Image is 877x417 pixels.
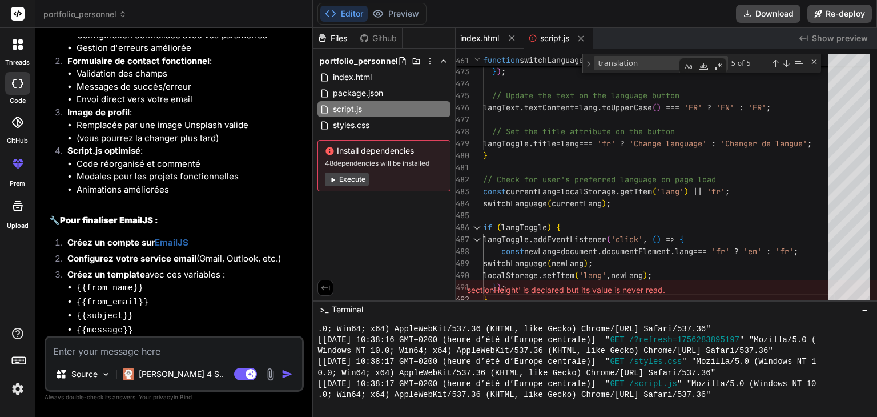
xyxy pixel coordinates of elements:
[611,234,643,244] span: 'click'
[77,93,301,106] li: Envoi direct vers votre email
[320,6,368,22] button: Editor
[677,379,816,390] span: " "Mozilla/5.0 (Windows NT 10
[561,246,597,256] span: document
[5,58,30,67] label: threads
[123,368,134,380] img: Claude 4 Sonnet
[533,138,556,149] span: title
[483,258,547,268] span: switchLanguage
[597,138,615,149] span: 'fr'
[730,56,769,70] div: 5 of 5
[606,198,611,209] span: ;
[725,186,730,197] span: ;
[556,246,561,256] span: =
[332,304,363,315] span: Terminal
[629,356,682,367] span: /styles.css
[469,222,484,234] div: Click to collapse the range.
[684,102,702,113] span: 'FR'
[711,138,716,149] span: :
[320,304,328,315] span: >_
[657,186,684,197] span: 'lang'
[629,335,739,346] span: /?refresh=1756283895197
[456,78,468,90] div: 474
[771,59,780,68] div: Previous Match (Shift+Enter)
[556,222,561,232] span: {
[647,270,652,280] span: ;
[556,186,561,197] span: =
[615,186,620,197] span: .
[332,86,384,100] span: package.json
[325,173,369,186] button: Execute
[736,5,800,23] button: Download
[579,138,593,149] span: ===
[547,222,552,232] span: )
[594,57,690,70] textarea: Find
[610,335,624,346] span: GET
[620,186,652,197] span: getItem
[317,346,773,356] span: Windows NT 10.0; Win64; x64) AppleWebKit/537.36 (KHTML, like Gecko) Chrome/[URL] Safari/537.36"
[7,136,28,146] label: GitHub
[739,335,816,346] span: " "Mozilla/5.0 (
[10,96,26,106] label: code
[602,246,670,256] span: documentElement
[317,390,710,400] span: .0; Win64; x64) AppleWebKit/537.36 (KHTML, like Gecko) Chrome/[URL] Safari/537.36"
[610,356,624,367] span: GET
[501,246,524,256] span: const
[492,90,679,101] span: // Update the text on the language button
[693,186,702,197] span: ||
[456,55,468,67] span: 461
[456,162,468,174] div: 481
[561,186,615,197] span: localStorage
[8,379,27,399] img: settings
[456,222,468,234] div: 486
[460,33,499,44] span: index.html
[597,102,602,113] span: .
[332,118,371,132] span: styles.css
[579,102,597,113] span: lang
[67,237,188,248] strong: Créez un compte sur
[652,186,657,197] span: (
[456,114,468,126] div: 477
[606,234,611,244] span: (
[524,246,556,256] span: newLang
[10,179,25,189] label: prem
[506,186,556,197] span: currentLang
[657,102,661,113] span: )
[643,270,647,280] span: )
[456,234,468,246] div: 487
[49,214,301,227] h2: 🔧
[101,370,111,379] img: Pick Models
[812,33,868,44] span: Show preview
[317,335,610,346] span: [[DATE] 10:38:16 GMT+0200 (heure d’été d’Europe centrale)] "
[810,57,819,66] div: Close (Escape)
[456,198,468,210] div: 484
[355,33,402,44] div: Github
[67,253,196,264] strong: Configurez votre service email
[313,33,355,44] div: Files
[561,138,579,149] span: lang
[711,246,730,256] span: 'fr'
[77,158,301,171] li: Code réorganisé et commenté
[529,234,533,244] span: .
[77,42,301,55] li: Gestion d'erreurs améliorée
[657,234,661,244] span: )
[332,102,363,116] span: script.js
[483,102,520,113] span: langText
[67,107,130,118] strong: Image de profil
[45,392,304,403] p: Always double-check its answers. Your in Bind
[77,183,301,197] li: Animations améliorées
[666,234,675,244] span: =>
[67,269,145,280] strong: Créez un template
[552,258,584,268] span: newLang
[71,368,98,380] p: Source
[60,215,158,226] strong: Pour finaliser EmailJS :
[807,5,872,23] button: Re-deploy
[713,61,724,72] div: Use Regular Expression (Alt+R)
[317,356,610,367] span: [[DATE] 10:38:17 GMT+0200 (heure d’été d’Europe centrale)] "
[588,258,593,268] span: ;
[77,311,133,321] code: {{subject}}
[739,102,743,113] span: :
[666,102,679,113] span: ===
[67,55,210,66] strong: Formulaire de contact fonctionnel
[579,270,606,280] span: 'lang'
[483,186,506,197] span: const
